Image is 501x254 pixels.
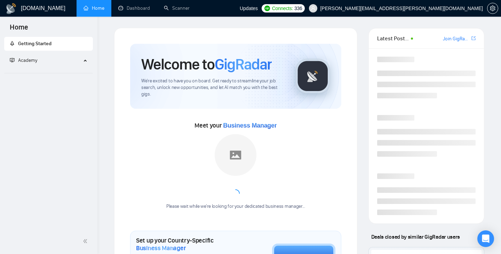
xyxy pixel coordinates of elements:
img: placeholder.png [215,134,256,176]
span: 336 [294,5,302,12]
a: export [471,35,476,42]
button: setting [487,3,498,14]
h1: Set up your Country-Specific [136,237,237,252]
span: fund-projection-screen [10,58,15,63]
a: homeHome [83,5,104,11]
span: Deals closed by similar GigRadar users [368,231,463,243]
img: logo [6,3,17,14]
span: Academy [10,57,37,63]
span: Home [4,22,34,37]
span: loading [231,189,240,198]
li: Getting Started [4,37,93,51]
a: Join GigRadar Slack Community [443,35,470,43]
span: Meet your [194,122,277,129]
img: gigradar-logo.png [295,59,330,93]
span: double-left [83,238,90,245]
span: Getting Started [18,41,51,47]
span: We're excited to have you on board. Get ready to streamline your job search, unlock new opportuni... [141,78,284,98]
span: user [311,6,316,11]
span: Academy [18,57,37,63]
span: rocket [10,41,15,46]
a: setting [487,6,498,11]
span: Connects: [272,5,293,12]
div: Please wait while we're looking for your dedicated business manager... [162,203,309,210]
span: Latest Posts from the GigRadar Community [377,34,409,43]
span: Business Manager [136,244,186,252]
a: searchScanner [164,5,190,11]
span: export [471,35,476,41]
span: setting [487,6,498,11]
li: Academy Homepage [4,70,93,75]
div: Open Intercom Messenger [477,230,494,247]
img: upwork-logo.png [264,6,270,11]
span: GigRadar [215,55,272,74]
a: dashboardDashboard [118,5,150,11]
h1: Welcome to [141,55,272,74]
span: Business Manager [223,122,277,129]
span: Updates [240,6,258,11]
